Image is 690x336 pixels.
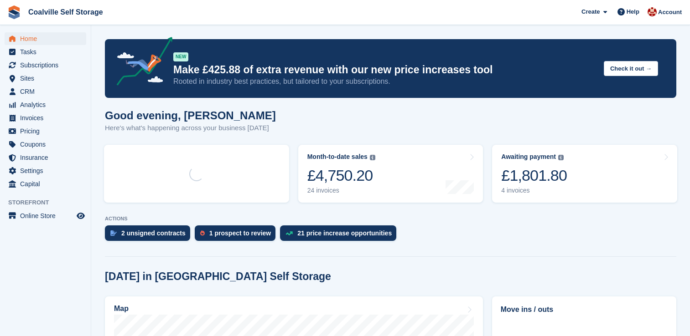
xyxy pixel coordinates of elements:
[20,151,75,164] span: Insurance
[648,7,657,16] img: Hannah Milner
[285,231,293,235] img: price_increase_opportunities-93ffe204e8149a01c8c9dc8f82e8f89637d9d84a8eef4429ea346261dce0b2c0.svg
[5,32,86,45] a: menu
[173,52,188,61] div: NEW
[105,123,276,133] p: Here's what's happening across your business [DATE]
[209,229,271,237] div: 1 prospect to review
[25,5,107,20] a: Coalville Self Storage
[105,216,676,222] p: ACTIONS
[173,63,597,76] p: Make £425.88 of extra revenue with our new price increases tool
[200,230,205,236] img: prospect-51fa495bee0391a8d652442698ab0144808aea92771e9ea1ae160a38d050c398.svg
[307,153,368,161] div: Month-to-date sales
[558,155,564,160] img: icon-info-grey-7440780725fd019a000dd9b08b2336e03edf1995a4989e88bcd33f0948082b44.svg
[501,153,556,161] div: Awaiting payment
[20,46,75,58] span: Tasks
[8,198,91,207] span: Storefront
[121,229,186,237] div: 2 unsigned contracts
[307,187,375,194] div: 24 invoices
[20,32,75,45] span: Home
[297,229,392,237] div: 21 price increase opportunities
[20,138,75,151] span: Coupons
[20,125,75,137] span: Pricing
[114,305,129,313] h2: Map
[604,61,658,76] button: Check it out →
[20,178,75,190] span: Capital
[75,210,86,221] a: Preview store
[7,5,21,19] img: stora-icon-8386f47178a22dfd0bd8f6a31ec36ba5ce8667c1dd55bd0f319d3a0aa187defe.svg
[20,112,75,124] span: Invoices
[298,145,483,203] a: Month-to-date sales £4,750.20 24 invoices
[5,164,86,177] a: menu
[658,8,682,17] span: Account
[195,225,280,245] a: 1 prospect to review
[20,98,75,111] span: Analytics
[307,166,375,185] div: £4,750.20
[105,270,331,283] h2: [DATE] in [GEOGRAPHIC_DATA] Self Storage
[109,37,173,89] img: price-adjustments-announcement-icon-8257ccfd72463d97f412b2fc003d46551f7dbcb40ab6d574587a9cd5c0d94...
[5,98,86,111] a: menu
[105,225,195,245] a: 2 unsigned contracts
[5,59,86,71] a: menu
[280,225,401,245] a: 21 price increase opportunities
[173,76,597,87] p: Rooted in industry best practices, but tailored to your subscriptions.
[20,164,75,177] span: Settings
[20,59,75,71] span: Subscriptions
[105,109,276,122] h1: Good evening, [PERSON_NAME]
[501,187,567,194] div: 4 invoices
[370,155,375,160] img: icon-info-grey-7440780725fd019a000dd9b08b2336e03edf1995a4989e88bcd33f0948082b44.svg
[5,178,86,190] a: menu
[501,304,668,315] h2: Move ins / outs
[5,46,86,58] a: menu
[581,7,600,16] span: Create
[5,209,86,222] a: menu
[20,209,75,222] span: Online Store
[5,125,86,137] a: menu
[5,85,86,98] a: menu
[5,138,86,151] a: menu
[627,7,639,16] span: Help
[110,230,117,236] img: contract_signature_icon-13c848040528278c33f63329250d36e43548de30e8caae1d1a13099fd9432cc5.svg
[492,145,677,203] a: Awaiting payment £1,801.80 4 invoices
[5,72,86,85] a: menu
[5,112,86,124] a: menu
[5,151,86,164] a: menu
[501,166,567,185] div: £1,801.80
[20,85,75,98] span: CRM
[20,72,75,85] span: Sites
